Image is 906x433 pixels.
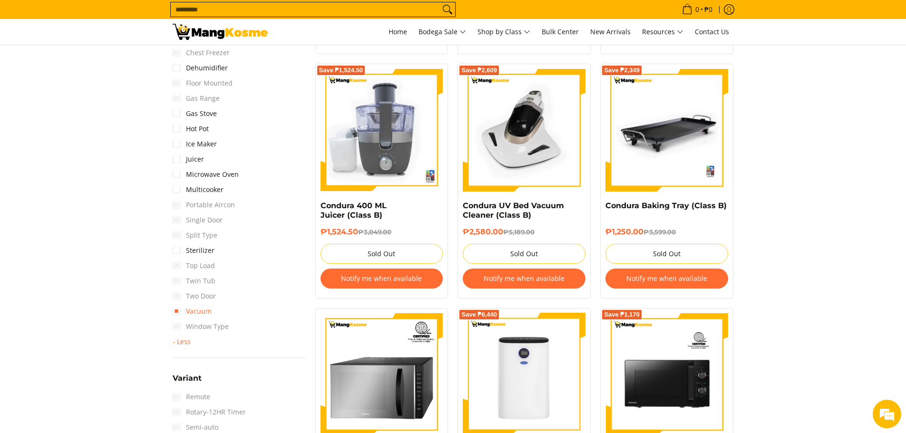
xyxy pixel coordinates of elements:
span: Floor Mounted [173,76,233,91]
a: Condura Baking Tray (Class B) [605,201,727,210]
h6: ₱2,580.00 [463,227,585,237]
a: Dehumidifier [173,60,228,76]
span: Top Load [173,258,215,273]
span: Home [389,27,407,36]
h6: ₱1,250.00 [605,227,728,237]
img: Condura UV Bed Vacuum Cleaner (Class B) [463,69,585,192]
span: New Arrivals [590,27,631,36]
a: Condura 400 ML Juicer (Class B) [321,201,387,220]
span: Variant [173,375,202,382]
span: Gas Range [173,91,220,106]
del: ₱3,599.00 [643,228,676,236]
a: Multicooker [173,182,224,197]
button: Sold Out [605,244,728,264]
button: Sold Out [463,244,585,264]
span: Save ₱2,609 [461,67,497,73]
span: Chest Freezer [173,45,230,60]
a: Vacuum [173,304,212,319]
span: We're online! [55,120,131,216]
span: Two Door [173,289,216,304]
span: Portable Aircon [173,197,235,212]
button: Search [440,2,455,17]
span: Bulk Center [542,27,579,36]
span: ₱0 [703,6,714,13]
summary: Open [173,375,202,389]
a: Condura UV Bed Vacuum Cleaner (Class B) [463,201,564,220]
nav: Main Menu [277,19,734,45]
a: Shop by Class [473,19,535,45]
span: Save ₱2,349 [604,67,640,73]
span: Shop by Class [477,26,530,38]
a: Ice Maker [173,136,217,152]
img: Class B Class B | Mang Kosme [173,24,268,40]
textarea: Type your message and hit 'Enter' [5,260,181,293]
span: Save ₱1,524.50 [319,67,363,73]
a: Home [384,19,412,45]
div: Chat with us now [49,53,160,66]
span: Single Door [173,212,223,228]
del: ₱5,189.00 [503,228,535,236]
span: Contact Us [695,27,729,36]
a: Resources [637,19,688,45]
span: Remote [173,389,210,404]
span: 0 [694,6,701,13]
summary: Open [173,338,191,346]
span: Save ₱1,170 [604,312,640,318]
button: Notify me when available [463,269,585,289]
span: Resources [642,26,683,38]
span: Window Type [173,319,229,334]
a: Bodega Sale [414,19,471,45]
button: Sold Out [321,244,443,264]
div: Minimize live chat window [156,5,179,28]
a: Hot Pot [173,121,209,136]
del: ₱3,049.00 [358,228,391,236]
img: Condura Baking Tray (Class B) [605,69,728,192]
button: Notify me when available [321,269,443,289]
a: Gas Stove [173,106,217,121]
img: Condura 400 ML Juicer (Class B) [321,69,443,192]
span: Split Type [173,228,217,243]
h6: ₱1,524.50 [321,227,443,237]
button: Notify me when available [605,269,728,289]
a: Microwave Oven [173,167,239,182]
span: Save ₱6,440 [461,312,497,318]
a: Juicer [173,152,204,167]
a: Bulk Center [537,19,584,45]
span: Bodega Sale [419,26,466,38]
span: - Less [173,338,191,346]
a: Contact Us [690,19,734,45]
span: Rotary-12HR Timer [173,404,246,420]
a: New Arrivals [585,19,635,45]
span: Twin Tub [173,273,215,289]
a: Sterilizer [173,243,214,258]
span: • [679,4,715,15]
